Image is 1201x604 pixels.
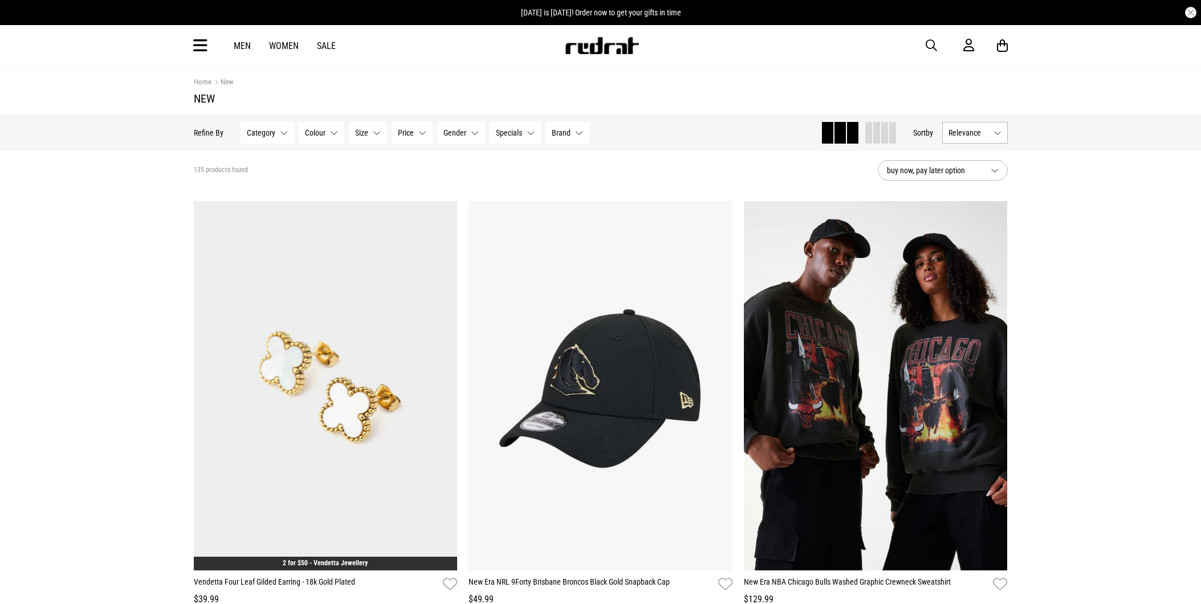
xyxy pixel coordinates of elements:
[469,576,714,593] a: New Era NRL 9Forty Brisbane Broncos Black Gold Snapback Cap
[355,128,368,137] span: Size
[194,92,1008,105] h1: New
[194,128,223,137] p: Refine By
[878,160,1008,181] button: buy now, pay later option
[283,559,368,567] a: 2 for $50 - Vendetta Jewellery
[437,122,485,144] button: Gender
[564,37,640,54] img: Redrat logo
[926,128,933,137] span: by
[194,166,248,175] span: 135 products found
[194,201,458,570] img: Vendetta Four Leaf Gilded Earring - 18k Gold Plated in White
[398,128,414,137] span: Price
[942,122,1008,144] button: Relevance
[305,128,325,137] span: Colour
[887,164,982,177] span: buy now, pay later option
[349,122,387,144] button: Size
[496,128,522,137] span: Specials
[194,576,439,593] a: Vendetta Four Leaf Gilded Earring - 18k Gold Plated
[317,40,336,51] a: Sale
[392,122,433,144] button: Price
[469,201,732,570] img: New Era Nrl 9forty Brisbane Broncos Black Gold Snapback Cap in Black
[299,122,344,144] button: Colour
[211,77,233,88] a: New
[241,122,294,144] button: Category
[744,576,989,593] a: New Era NBA Chicago Bulls Washed Graphic Crewneck Sweatshirt
[545,122,589,144] button: Brand
[552,128,571,137] span: Brand
[269,40,299,51] a: Women
[521,8,681,17] span: [DATE] is [DATE]! Order now to get your gifts in time
[744,201,1008,570] img: New Era Nba Chicago Bulls Washed Graphic Crewneck Sweatshirt in Black
[443,128,466,137] span: Gender
[948,128,989,137] span: Relevance
[490,122,541,144] button: Specials
[234,40,251,51] a: Men
[194,77,211,86] a: Home
[247,128,275,137] span: Category
[913,126,933,140] button: Sortby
